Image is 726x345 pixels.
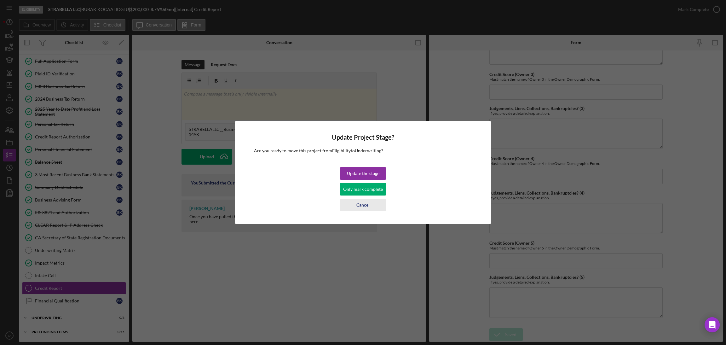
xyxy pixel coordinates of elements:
[705,317,720,332] div: Open Intercom Messenger
[340,183,386,196] button: Only mark complete
[254,134,472,141] h4: Update Project Stage?
[254,147,472,154] p: Are you ready to move this project from Eligibility to Underwriting ?
[340,167,386,180] button: Update the stage
[356,199,370,211] div: Cancel
[340,199,386,211] button: Cancel
[343,183,383,196] div: Only mark complete
[347,167,379,180] div: Update the stage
